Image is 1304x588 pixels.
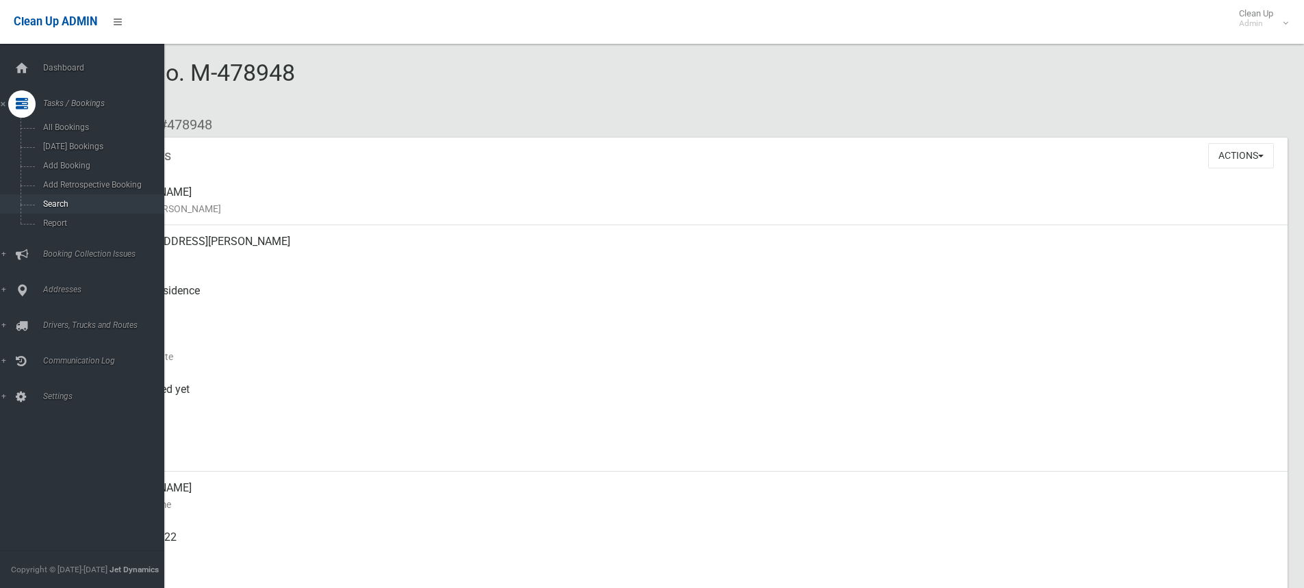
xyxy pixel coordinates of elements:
[1232,8,1287,29] span: Clean Up
[110,176,1277,225] div: [PERSON_NAME]
[110,472,1277,521] div: [PERSON_NAME]
[39,63,175,73] span: Dashboard
[39,356,175,366] span: Communication Log
[39,218,163,228] span: Report
[39,180,163,190] span: Add Retrospective Booking
[11,565,107,574] span: Copyright © [DATE]-[DATE]
[110,398,1277,414] small: Collected At
[110,348,1277,365] small: Collection Date
[110,225,1277,274] div: [STREET_ADDRESS][PERSON_NAME]
[39,249,175,259] span: Booking Collection Issues
[110,299,1277,316] small: Pickup Point
[39,123,163,132] span: All Bookings
[110,422,1277,472] div: [DATE]
[110,447,1277,463] small: Zone
[110,274,1277,324] div: Front of Residence
[39,320,175,330] span: Drivers, Trucks and Routes
[39,285,175,294] span: Addresses
[110,324,1277,373] div: [DATE]
[110,250,1277,266] small: Address
[60,59,295,112] span: Booking No. M-478948
[110,373,1277,422] div: Not collected yet
[1208,143,1274,168] button: Actions
[14,15,97,28] span: Clean Up ADMIN
[110,521,1277,570] div: 0415 051 722
[149,112,212,138] li: #478948
[39,392,175,401] span: Settings
[110,496,1277,513] small: Contact Name
[39,99,175,108] span: Tasks / Bookings
[110,201,1277,217] small: Name of [PERSON_NAME]
[39,199,163,209] span: Search
[110,565,159,574] strong: Jet Dynamics
[1239,18,1273,29] small: Admin
[110,546,1277,562] small: Mobile
[39,142,163,151] span: [DATE] Bookings
[39,161,163,170] span: Add Booking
